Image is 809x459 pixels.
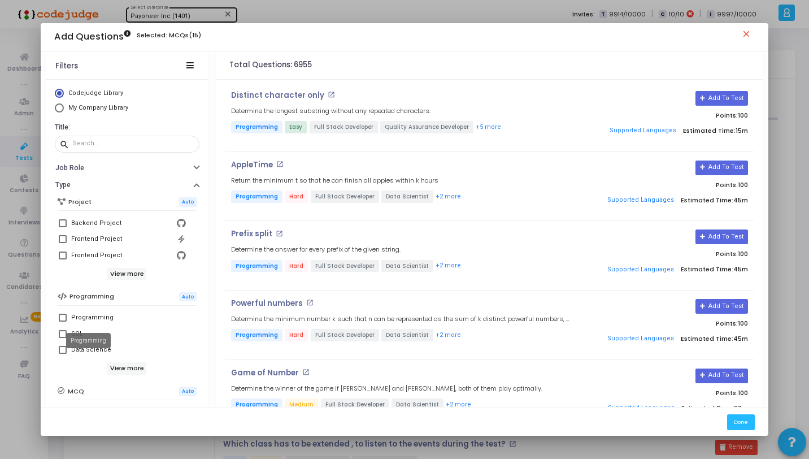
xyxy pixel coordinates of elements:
[231,369,299,378] p: Game of Number
[306,299,314,306] mat-icon: open_in_new
[738,249,748,258] span: 100
[231,91,324,100] p: Distinct character only
[73,140,195,147] input: Search...
[583,181,748,189] p: Points:
[328,91,335,98] mat-icon: open_in_new
[66,333,111,348] div: Programming
[231,299,303,308] p: Powerful numbers
[68,198,92,206] h6: Project
[381,190,433,203] span: Data Scientist
[302,369,310,376] mat-icon: open_in_new
[276,230,283,237] mat-icon: open_in_new
[695,91,748,106] button: Add To Test
[55,181,71,189] h6: Type
[107,362,146,375] h6: View more
[71,406,85,419] div: MCQ
[69,293,114,300] h6: Programming
[380,121,473,133] span: Quality Assurance Developer
[738,111,748,120] span: 100
[583,389,748,397] p: Points:
[229,60,312,70] h4: Total Questions: 6955
[179,387,197,396] span: Auto
[695,369,748,383] button: Add To Test
[733,335,748,343] span: 45m
[321,399,389,411] span: Full Stack Developer
[55,123,197,132] h6: Title:
[285,399,318,411] span: Medium
[606,123,680,140] button: Supported Languages
[55,62,78,71] div: Filters
[435,330,462,341] button: +2 more
[738,180,748,189] span: 100
[46,159,208,177] button: Job Role
[435,261,462,271] button: +2 more
[285,329,308,341] span: Hard
[736,127,748,135] span: 15m
[733,266,748,273] span: 45m
[435,192,462,202] button: +2 more
[231,107,430,115] h5: Determine the longest substring without any repeated characters.
[311,329,379,341] span: Full Stack Developer
[381,329,433,341] span: Data Scientist
[231,229,272,239] p: Prefix split
[59,139,73,149] mat-icon: search
[445,400,472,410] button: +2 more
[285,121,307,133] span: Easy
[285,190,308,203] span: Hard
[604,400,678,417] button: Supported Languages
[727,414,755,430] button: Done
[46,176,208,194] button: Type
[68,89,123,97] span: Codejudge Library
[179,292,197,302] span: Auto
[583,112,748,119] p: Points:
[583,261,748,278] p: Estimated Time:
[276,161,284,168] mat-icon: open_in_new
[734,405,748,412] span: 30m
[231,161,273,170] p: AppleTime
[741,29,755,42] mat-icon: close
[583,250,748,258] p: Points:
[54,31,131,42] h3: Add Questions
[603,331,677,348] button: Supported Languages
[71,311,114,324] div: Programming
[231,385,542,392] h5: Determine the winner of the game if [PERSON_NAME] and [PERSON_NAME], both of them play optimally.
[107,268,146,280] h6: View more
[583,400,748,417] p: Estimated Time:
[392,399,443,411] span: Data Scientist
[310,121,378,133] span: Full Stack Developer
[231,190,282,203] span: Programming
[583,192,748,209] p: Estimated Time:
[231,121,282,133] span: Programming
[179,197,197,207] span: Auto
[695,161,748,175] button: Add To Test
[603,261,677,278] button: Supported Languages
[68,388,84,395] h6: MCQ
[231,329,282,341] span: Programming
[231,399,282,411] span: Programming
[311,260,379,272] span: Full Stack Developer
[55,164,84,172] h6: Job Role
[285,260,308,272] span: Hard
[231,246,401,253] h5: Determine the answer for every prefix of the given string.
[311,190,379,203] span: Full Stack Developer
[695,299,748,314] button: Add To Test
[55,89,199,115] mat-radio-group: Select Library
[738,319,748,328] span: 100
[733,197,748,204] span: 45m
[231,315,572,323] h5: Determine the minimum number k such that n can be represented as the sum of k distinct powerful n...
[583,320,748,327] p: Points:
[68,104,128,111] span: My Company Library
[231,260,282,272] span: Programming
[71,249,122,262] div: Frontend Project
[738,388,748,397] span: 100
[71,216,121,230] div: Backend Project
[603,192,677,209] button: Supported Languages
[137,32,201,39] h6: Selected: MCQs(15)
[695,229,748,244] button: Add To Test
[381,260,433,272] span: Data Scientist
[475,122,502,133] button: +5 more
[71,232,122,246] div: Frontend Project
[231,177,438,184] h5: Return the minimum t so that he can finish all apples within k hours
[583,331,748,348] p: Estimated Time:
[583,123,748,140] p: Estimated Time:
